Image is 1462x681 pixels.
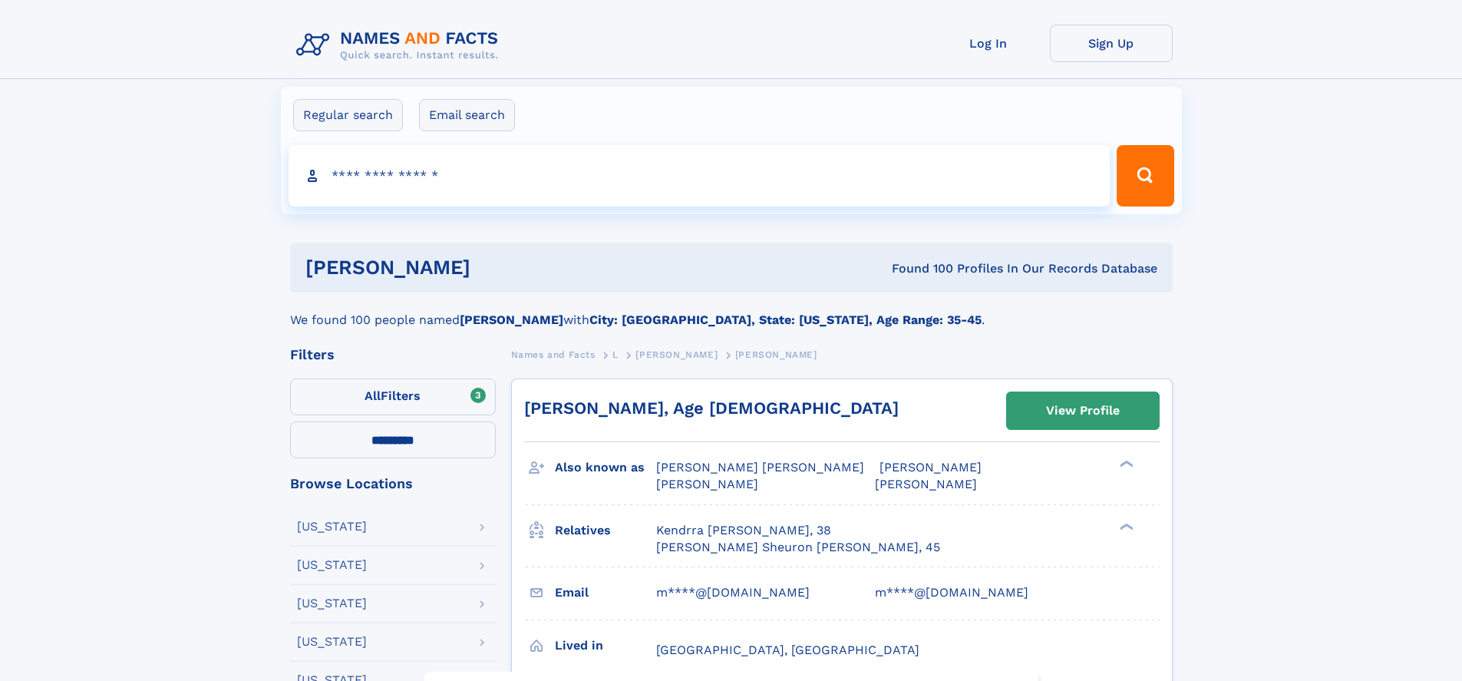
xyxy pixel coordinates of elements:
[656,539,940,556] a: [PERSON_NAME] Sheuron [PERSON_NAME], 45
[290,477,496,491] div: Browse Locations
[1046,393,1120,428] div: View Profile
[656,477,758,491] span: [PERSON_NAME]
[293,99,403,131] label: Regular search
[927,25,1050,62] a: Log In
[612,345,619,364] a: L
[305,258,681,277] h1: [PERSON_NAME]
[589,312,982,327] b: City: [GEOGRAPHIC_DATA], State: [US_STATE], Age Range: 35-45
[1116,521,1134,531] div: ❯
[297,597,367,610] div: [US_STATE]
[1117,145,1173,207] button: Search Button
[460,312,563,327] b: [PERSON_NAME]
[555,517,656,544] h3: Relatives
[735,349,817,360] span: [PERSON_NAME]
[297,636,367,648] div: [US_STATE]
[681,260,1157,277] div: Found 100 Profiles In Our Records Database
[635,349,718,360] span: [PERSON_NAME]
[297,559,367,571] div: [US_STATE]
[656,460,864,474] span: [PERSON_NAME] [PERSON_NAME]
[880,460,982,474] span: [PERSON_NAME]
[290,25,511,66] img: Logo Names and Facts
[656,522,831,539] a: Kendrra [PERSON_NAME], 38
[1007,392,1159,429] a: View Profile
[419,99,515,131] label: Email search
[875,477,977,491] span: [PERSON_NAME]
[1050,25,1173,62] a: Sign Up
[290,293,1173,329] div: We found 100 people named with .
[290,348,496,362] div: Filters
[524,398,899,418] a: [PERSON_NAME], Age [DEMOGRAPHIC_DATA]
[635,345,718,364] a: [PERSON_NAME]
[656,643,919,657] span: [GEOGRAPHIC_DATA], [GEOGRAPHIC_DATA]
[612,349,619,360] span: L
[555,455,656,481] h3: Also known as
[1116,459,1134,469] div: ❯
[365,388,381,403] span: All
[555,580,656,606] h3: Email
[290,379,496,415] label: Filters
[555,633,656,659] h3: Lived in
[511,345,596,364] a: Names and Facts
[289,145,1111,207] input: search input
[297,521,367,533] div: [US_STATE]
